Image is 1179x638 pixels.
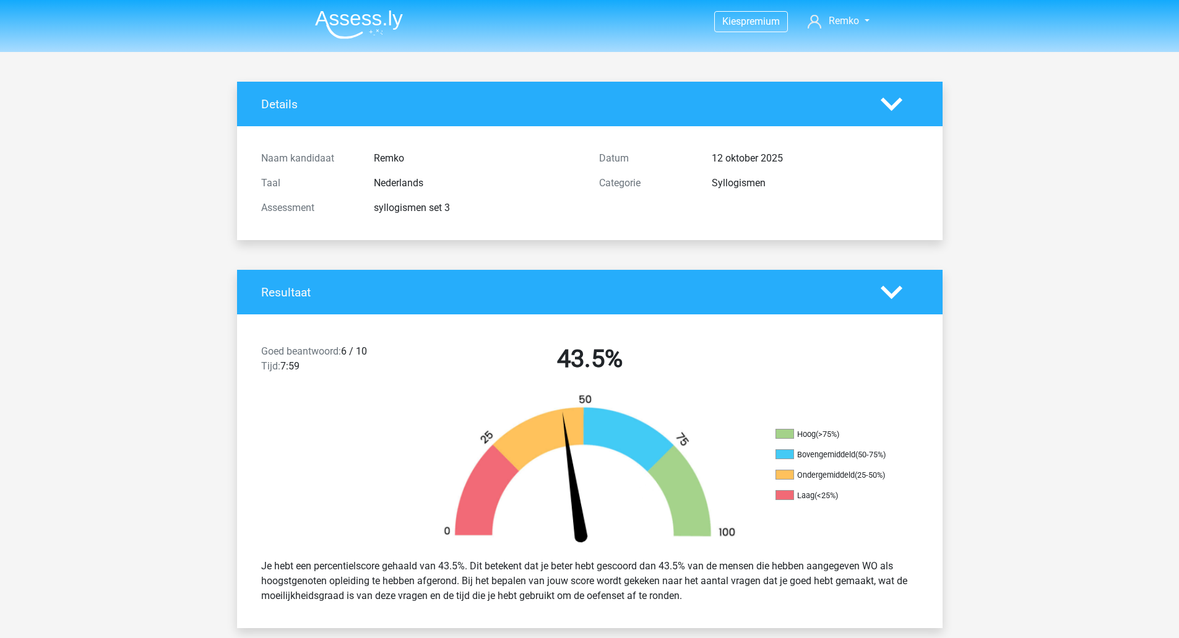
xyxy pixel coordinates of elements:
[430,344,749,374] h2: 43.5%
[855,470,885,480] div: (25-50%)
[365,151,590,166] div: Remko
[829,15,859,27] span: Remko
[423,394,757,549] img: 44.7b37acb1dd65.png
[741,15,780,27] span: premium
[722,15,741,27] span: Kies
[261,97,862,111] h4: Details
[775,449,899,460] li: Bovengemiddeld
[252,554,928,608] div: Je hebt een percentielscore gehaald van 43.5%. Dit betekent dat je beter hebt gescoord dan 43.5% ...
[252,176,365,191] div: Taal
[315,10,403,39] img: Assessly
[252,344,421,379] div: 6 / 10 7:59
[775,490,899,501] li: Laag
[261,360,280,372] span: Tijd:
[702,176,928,191] div: Syllogismen
[775,429,899,440] li: Hoog
[590,176,702,191] div: Categorie
[855,450,886,459] div: (50-75%)
[261,345,341,357] span: Goed beantwoord:
[365,200,590,215] div: syllogismen set 3
[702,151,928,166] div: 12 oktober 2025
[803,14,874,28] a: Remko
[252,151,365,166] div: Naam kandidaat
[816,429,839,439] div: (>75%)
[715,13,787,30] a: Kiespremium
[775,470,899,481] li: Ondergemiddeld
[252,200,365,215] div: Assessment
[261,285,862,300] h4: Resultaat
[590,151,702,166] div: Datum
[365,176,590,191] div: Nederlands
[814,491,838,500] div: (<25%)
